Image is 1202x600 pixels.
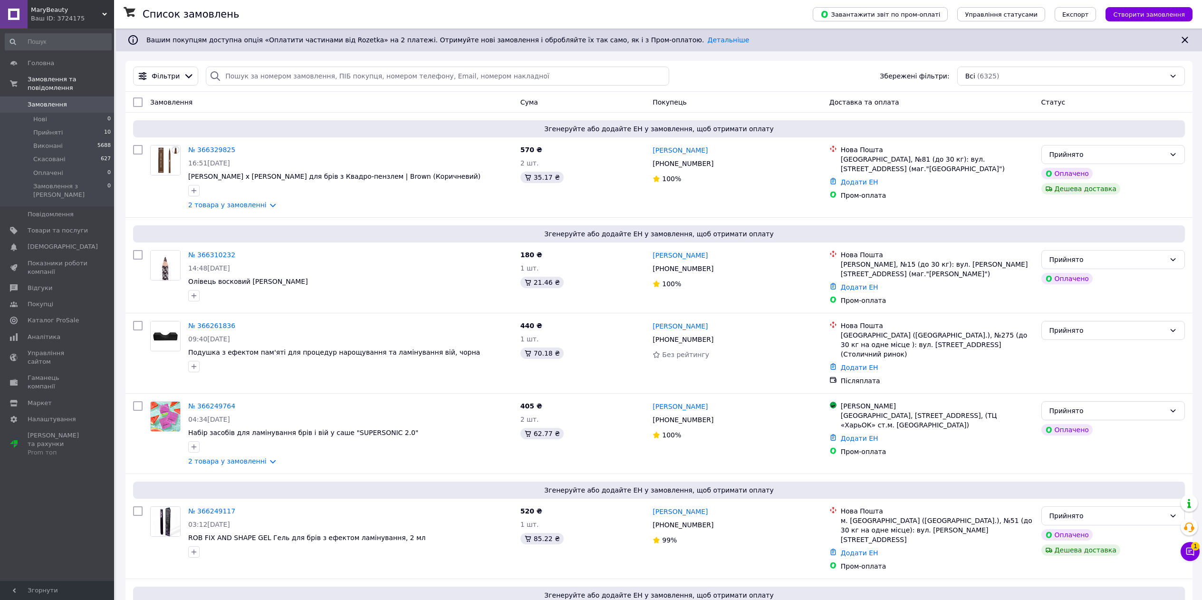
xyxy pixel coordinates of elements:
[662,431,681,439] span: 100%
[1181,542,1200,561] button: Чат з покупцем1
[520,98,538,106] span: Cума
[188,335,230,343] span: 09:40[DATE]
[829,98,899,106] span: Доставка та оплата
[841,447,1034,456] div: Пром-оплата
[520,507,542,515] span: 520 ₴
[28,349,88,366] span: Управління сайтом
[188,348,480,356] a: Подушка з ефектом пам'яті для процедур нарощування та ламінування вій, чорна
[137,229,1181,239] span: Згенеруйте або додайте ЕН у замовлення, щоб отримати оплату
[28,415,76,424] span: Налаштування
[520,159,539,167] span: 2 шт.
[28,316,79,325] span: Каталог ProSale
[841,411,1034,430] div: [GEOGRAPHIC_DATA], [STREET_ADDRESS], (ТЦ «ХарьОК» ст.м. [GEOGRAPHIC_DATA])
[152,71,180,81] span: Фільтри
[28,300,53,309] span: Покупці
[653,507,708,516] a: [PERSON_NAME]
[1106,7,1192,21] button: Створити замовлення
[520,402,542,410] span: 405 ₴
[1041,529,1093,541] div: Оплачено
[150,98,192,106] span: Замовлення
[841,250,1034,260] div: Нова Пошта
[188,159,230,167] span: 16:51[DATE]
[520,146,542,154] span: 570 ₴
[841,155,1034,174] div: [GEOGRAPHIC_DATA], №81 (до 30 кг): вул. [STREET_ADDRESS] (маг."[GEOGRAPHIC_DATA]")
[188,507,235,515] a: № 366249117
[841,376,1034,386] div: Післяплата
[1055,7,1096,21] button: Експорт
[28,448,88,457] div: Prom топ
[1041,424,1093,435] div: Оплачено
[33,169,63,177] span: Оплачені
[1096,10,1192,18] a: Створити замовлення
[841,516,1034,544] div: м. [GEOGRAPHIC_DATA] ([GEOGRAPHIC_DATA].), №51 (до 30 кг на одне місце): вул. [PERSON_NAME][STREE...
[841,191,1034,200] div: Пром-оплата
[107,182,111,199] span: 0
[841,260,1034,279] div: [PERSON_NAME], №15 (до 30 кг): вул. [PERSON_NAME][STREET_ADDRESS] (маг."[PERSON_NAME]")
[33,182,107,199] span: Замовлення з [PERSON_NAME]
[33,128,63,137] span: Прийняті
[662,175,681,183] span: 100%
[520,277,564,288] div: 21.46 ₴
[101,155,111,164] span: 627
[841,296,1034,305] div: Пром-оплата
[841,561,1034,571] div: Пром-оплата
[188,201,267,209] a: 2 товара у замовленні
[1113,11,1185,18] span: Створити замовлення
[188,264,230,272] span: 14:48[DATE]
[520,348,564,359] div: 70.18 ₴
[651,333,715,346] div: [PHONE_NUMBER]
[841,364,878,371] a: Додати ЕН
[520,428,564,439] div: 62.77 ₴
[143,9,239,20] h1: Список замовлень
[977,72,1000,80] span: (6325)
[651,262,715,275] div: [PHONE_NUMBER]
[188,173,481,180] a: [PERSON_NAME] x [PERSON_NAME] для брів з Квадро-пензлем | Brown (Коричневий)
[28,100,67,109] span: Замовлення
[188,251,235,259] a: № 366310232
[520,172,564,183] div: 35.17 ₴
[662,351,709,358] span: Без рейтингу
[1062,11,1089,18] span: Експорт
[1049,254,1165,265] div: Прийнято
[150,321,181,351] a: Фото товару
[33,115,47,124] span: Нові
[33,142,63,150] span: Виконані
[28,399,52,407] span: Маркет
[150,145,181,175] a: Фото товару
[651,413,715,426] div: [PHONE_NUMBER]
[150,506,181,537] a: Фото товару
[28,210,74,219] span: Повідомлення
[188,322,235,329] a: № 366261836
[1049,406,1165,416] div: Прийнято
[31,14,114,23] div: Ваш ID: 3724175
[520,521,539,528] span: 1 шт.
[1041,544,1120,556] div: Дешева доставка
[188,534,425,542] a: ROB FIX AND SHAPE GEL Гель для брів з ефектом ламінування, 2 мл
[150,250,181,281] a: Фото товару
[28,333,60,341] span: Аналітика
[1049,325,1165,336] div: Прийнято
[28,374,88,391] span: Гаманець компанії
[653,251,708,260] a: [PERSON_NAME]
[188,416,230,423] span: 04:34[DATE]
[653,98,686,106] span: Покупець
[206,67,669,86] input: Пошук за номером замовлення, ПІБ покупця, номером телефону, Email, номером накладної
[150,401,181,432] a: Фото товару
[1191,542,1200,551] span: 1
[28,284,52,292] span: Відгуки
[151,321,180,351] img: Фото товару
[188,278,308,285] a: Олівець восковий [PERSON_NAME]
[137,485,1181,495] span: Згенеруйте або додайте ЕН у замовлення, щоб отримати оплату
[520,322,542,329] span: 440 ₴
[31,6,102,14] span: MaryBeauty
[841,549,878,557] a: Додати ЕН
[662,536,677,544] span: 99%
[841,506,1034,516] div: Нова Пошта
[151,145,180,175] img: Фото товару
[651,518,715,532] div: [PHONE_NUMBER]
[520,533,564,544] div: 85.22 ₴
[188,429,418,436] a: Набір засобів для ламінування брів і вій у саше "SUPERSONIC 2.0"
